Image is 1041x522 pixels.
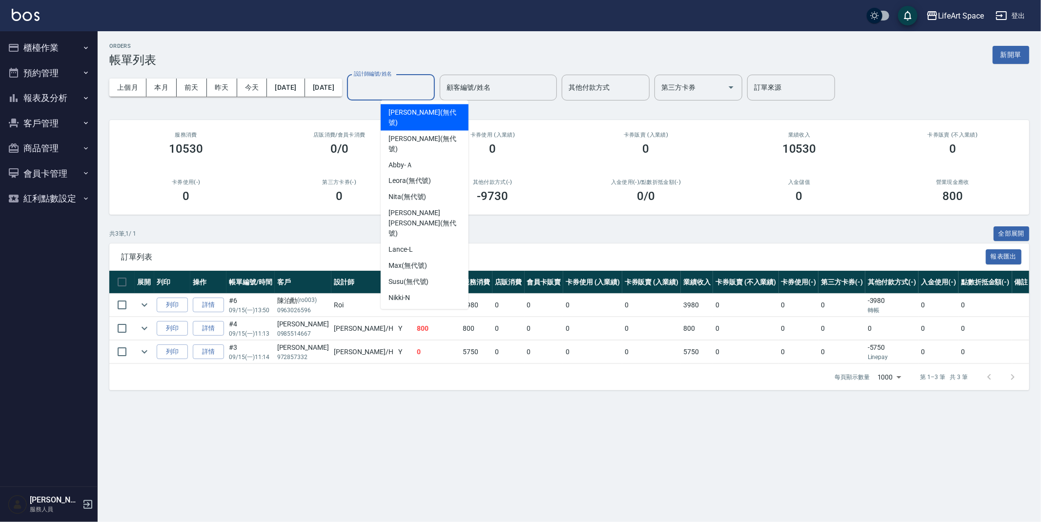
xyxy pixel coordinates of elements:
[414,317,460,340] td: 800
[865,341,919,363] td: -5750
[157,321,188,336] button: 列印
[713,271,778,294] th: 卡券販賣 (不入業績)
[157,298,188,313] button: 列印
[779,271,819,294] th: 卡券使用(-)
[388,277,429,287] span: Susu (無代號)
[109,229,136,238] p: 共 3 筆, 1 / 1
[237,79,267,97] button: 今天
[959,271,1012,294] th: 點數折抵金額(-)
[8,495,27,514] img: Person
[643,142,650,156] h3: 0
[779,317,819,340] td: 0
[888,132,1018,138] h2: 卡券販賣 (不入業績)
[428,132,557,138] h2: 卡券使用 (入業績)
[226,317,275,340] td: #4
[226,294,275,317] td: #6
[121,252,986,262] span: 訂單列表
[388,293,410,303] span: Nikki -N
[135,271,154,294] th: 展開
[388,176,431,186] span: Leora (無代號)
[959,317,1012,340] td: 0
[4,186,94,211] button: 紅利點數設定
[4,85,94,111] button: 報表及分析
[919,294,959,317] td: 0
[525,341,564,363] td: 0
[460,294,492,317] td: 3980
[868,353,917,361] p: Linepay
[874,364,905,390] div: 1000
[868,306,917,315] p: 轉帳
[331,317,396,340] td: [PERSON_NAME] /H
[919,341,959,363] td: 0
[330,142,348,156] h3: 0/0
[986,252,1022,261] a: 報表匯出
[12,9,40,21] img: Logo
[622,271,681,294] th: 卡券販賣 (入業績)
[525,294,564,317] td: 0
[581,132,711,138] h2: 卡券販賣 (入業績)
[274,179,404,185] h2: 第三方卡券(-)
[779,341,819,363] td: 0
[388,160,413,170] span: Abby -Ａ
[477,189,509,203] h3: -9730
[193,298,224,313] a: 詳情
[735,179,864,185] h2: 入金儲值
[193,344,224,360] a: 詳情
[865,294,919,317] td: -3980
[922,6,988,26] button: LifeArt Space
[681,317,713,340] td: 800
[157,344,188,360] button: 列印
[183,189,189,203] h3: 0
[226,271,275,294] th: 帳單編號/時間
[109,53,156,67] h3: 帳單列表
[723,80,739,95] button: Open
[331,271,396,294] th: 設計師
[525,317,564,340] td: 0
[959,341,1012,363] td: 0
[460,317,492,340] td: 800
[782,142,816,156] h3: 10530
[274,132,404,138] h2: 店販消費 /會員卡消費
[681,271,713,294] th: 業績收入
[622,341,681,363] td: 0
[354,70,392,78] label: 設計師編號/姓名
[277,319,329,329] div: [PERSON_NAME]
[4,136,94,161] button: 商品管理
[713,294,778,317] td: 0
[137,321,152,336] button: expand row
[4,111,94,136] button: 客戶管理
[275,271,331,294] th: 客戶
[993,46,1029,64] button: 新開單
[331,341,396,363] td: [PERSON_NAME] /H
[492,317,525,340] td: 0
[865,271,919,294] th: 其他付款方式(-)
[796,189,803,203] h3: 0
[713,341,778,363] td: 0
[735,132,864,138] h2: 業績收入
[865,317,919,340] td: 0
[818,271,865,294] th: 第三方卡券(-)
[207,79,237,97] button: 昨天
[622,294,681,317] td: 0
[994,226,1030,241] button: 全部展開
[137,344,152,359] button: expand row
[681,294,713,317] td: 3980
[835,373,870,381] p: 每頁顯示數量
[681,341,713,363] td: 5750
[267,79,305,97] button: [DATE]
[818,294,865,317] td: 0
[898,6,918,25] button: save
[492,341,525,363] td: 0
[492,294,525,317] td: 0
[298,296,317,306] p: (ro003)
[920,373,968,381] p: 第 1–3 筆 共 3 筆
[121,132,251,138] h3: 服務消費
[336,189,343,203] h3: 0
[331,294,396,317] td: Roi
[525,271,564,294] th: 會員卡販賣
[563,294,622,317] td: 0
[388,107,461,128] span: [PERSON_NAME] (無代號)
[993,50,1029,59] a: 新開單
[193,321,224,336] a: 詳情
[779,294,819,317] td: 0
